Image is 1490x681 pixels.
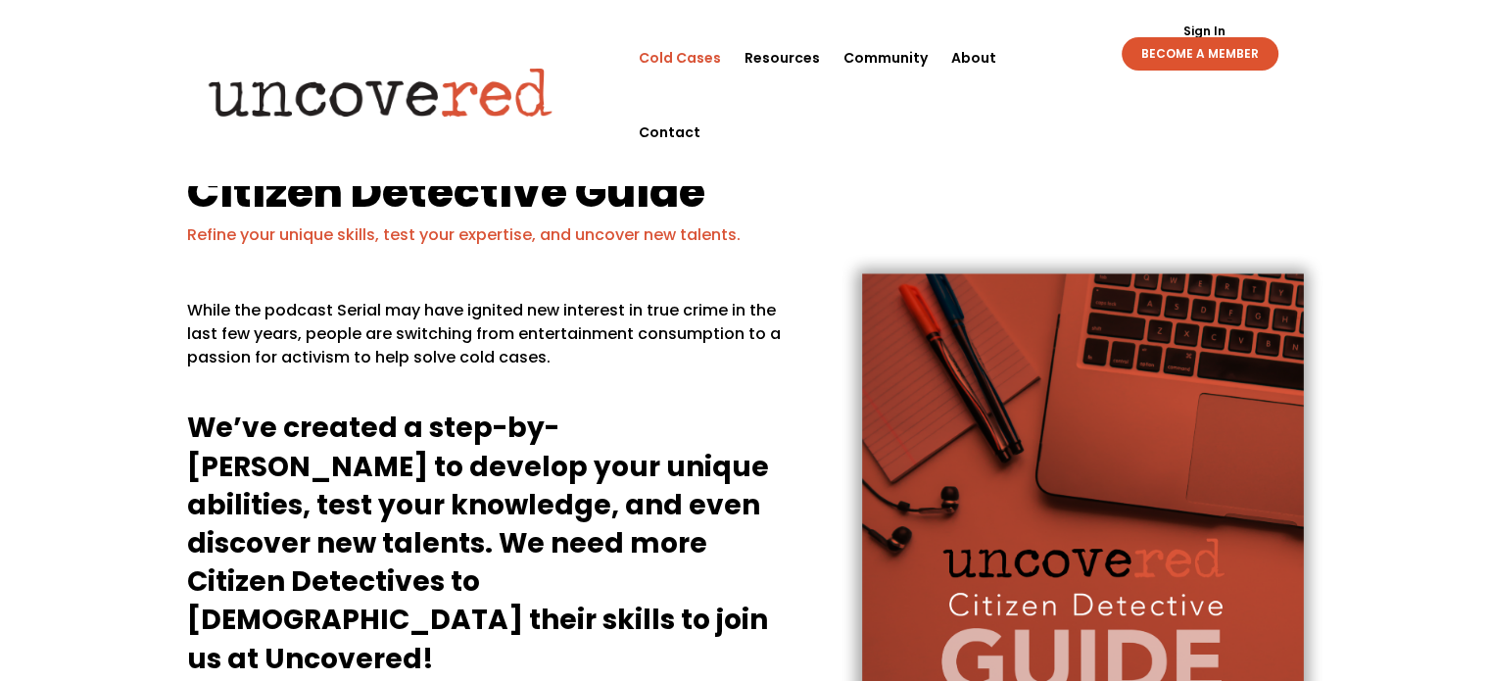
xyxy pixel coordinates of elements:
a: About [951,21,996,95]
p: While the podcast Serial may have ignited new interest in true crime in the last few years, peopl... [187,299,793,385]
a: Cold Cases [639,21,721,95]
a: BECOME A MEMBER [1122,37,1278,71]
a: Contact [639,95,700,170]
img: Uncovered logo [192,54,569,130]
a: Sign In [1173,25,1236,37]
a: Community [843,21,928,95]
h1: Citizen Detective Guide [187,170,1304,223]
a: Resources [745,21,820,95]
p: Refine your unique skills, test your expertise, and uncover new talents. [187,223,1304,247]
